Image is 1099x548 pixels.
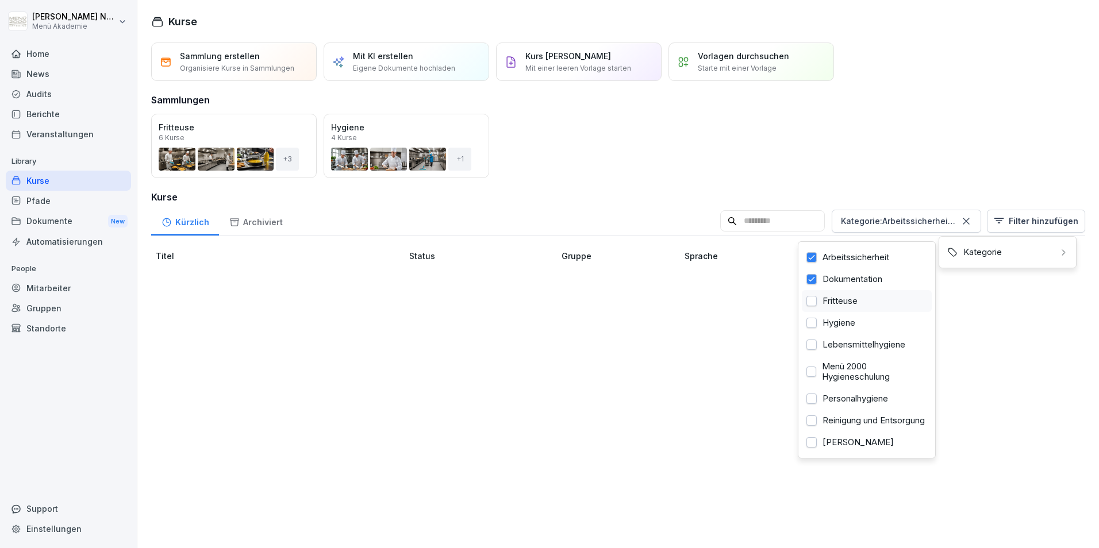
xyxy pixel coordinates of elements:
div: Hygiene [802,312,932,334]
div: Lebensmittelhygiene [802,334,932,356]
div: Arbeitssicherheit [802,246,932,268]
div: Kategorie [943,241,1073,263]
div: [PERSON_NAME] [802,431,932,453]
div: Reinigung und Entsorgung [802,410,932,431]
div: Dokumentation [802,268,932,290]
div: Personalhygiene [802,388,932,410]
div: Menü 2000 Hygieneschulung [802,356,932,388]
div: Filter hinzufügen [939,236,1077,268]
div: Fritteuse [802,290,932,312]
